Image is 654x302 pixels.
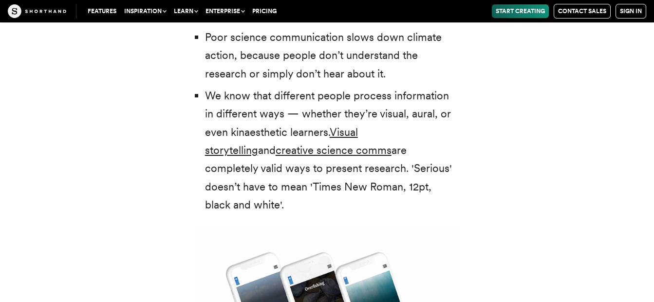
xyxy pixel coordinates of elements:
button: Enterprise [202,4,248,18]
li: We know that different people process information in different ways — whether they’re visual, aur... [205,87,459,214]
a: Features [84,4,120,18]
li: Poor science communication slows down climate action, because people don’t understand the researc... [205,28,459,83]
button: Learn [170,4,202,18]
img: The Craft [8,4,66,18]
a: creative science comms [276,144,392,156]
button: Inspiration [120,4,170,18]
a: Pricing [248,4,280,18]
a: Visual storytelling [205,126,358,156]
a: Start Creating [492,4,549,18]
a: Contact Sales [554,4,611,19]
a: Sign in [616,4,646,19]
